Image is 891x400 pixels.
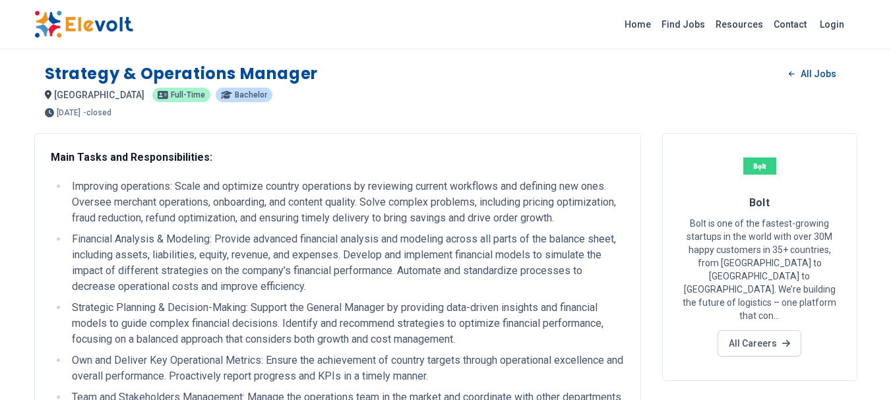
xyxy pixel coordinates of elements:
[51,151,212,163] strong: Main Tasks and Responsibilities:
[656,14,710,35] a: Find Jobs
[749,196,770,209] span: Bolt
[619,14,656,35] a: Home
[68,300,625,347] li: Strategic Planning & Decision-Making: Support the General Manager by providing data-driven insigh...
[54,90,144,100] span: [GEOGRAPHIC_DATA]
[68,231,625,295] li: Financial Analysis & Modeling: Provide advanced financial analysis and modeling across all parts ...
[45,63,318,84] h1: Strategy & Operations Manager
[68,179,625,226] li: Improving operations: Scale and optimize country operations by reviewing current workflows and de...
[812,11,852,38] a: Login
[679,217,841,322] p: Bolt is one of the fastest-growing startups in the world with over 30M happy customers in 35+ cou...
[34,11,133,38] img: Elevolt
[235,91,267,99] span: Bachelor
[68,353,625,384] li: Own and Deliver Key Operational Metrics: Ensure the achievement of country targets through operat...
[171,91,205,99] span: Full-time
[83,109,111,117] p: - closed
[710,14,768,35] a: Resources
[718,330,801,357] a: All Careers
[778,64,846,84] a: All Jobs
[57,109,80,117] span: [DATE]
[743,150,776,183] img: Bolt
[768,14,812,35] a: Contact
